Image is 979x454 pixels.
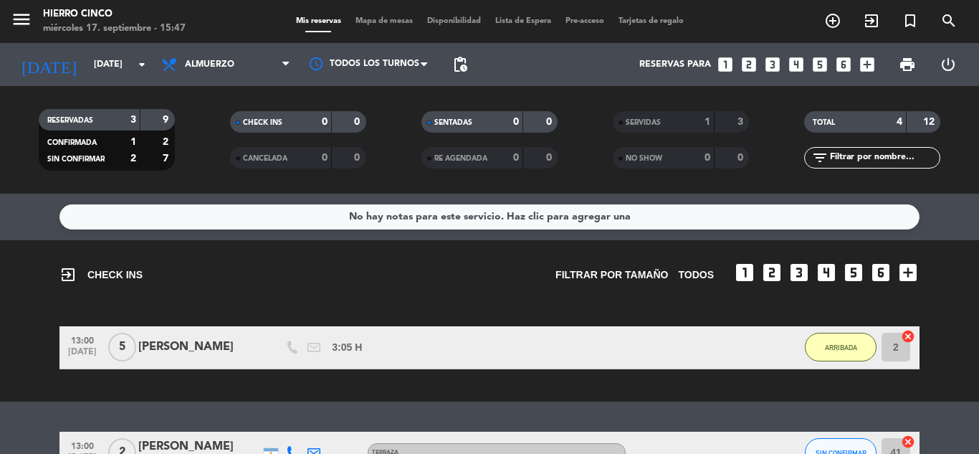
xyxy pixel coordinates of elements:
strong: 3 [130,115,136,125]
strong: 0 [513,117,519,127]
i: add_box [897,261,920,284]
strong: 0 [737,153,746,163]
span: Disponibilidad [420,17,488,25]
i: looks_two [740,55,758,74]
strong: 2 [130,153,136,164]
i: [DATE] [11,49,87,80]
span: ARRIBADA [825,344,857,351]
span: 3:05 H [332,339,362,356]
strong: 0 [513,153,519,163]
div: [PERSON_NAME] [138,338,260,356]
i: add_box [858,55,877,74]
strong: 7 [163,153,171,164]
strong: 4 [897,117,902,127]
i: menu [11,9,32,30]
i: looks_6 [834,55,853,74]
strong: 0 [546,117,555,127]
i: looks_4 [815,261,838,284]
i: looks_5 [842,261,865,284]
span: Reservas para [639,60,711,70]
span: 13:00 [65,331,100,348]
span: Almuerzo [185,60,234,70]
i: cancel [901,435,915,449]
span: SENTADAS [434,119,472,126]
span: Pre-acceso [558,17,611,25]
strong: 1 [130,137,136,147]
span: Filtrar por tamaño [555,267,668,283]
span: Tarjetas de regalo [611,17,691,25]
strong: 2 [163,137,171,147]
span: NO SHOW [626,155,662,162]
input: Filtrar por nombre... [828,150,940,166]
button: ARRIBADA [805,333,877,361]
i: cancel [901,329,915,344]
div: No hay notas para este servicio. Haz clic para agregar una [349,209,631,225]
i: looks_one [733,261,756,284]
span: TODOS [678,267,714,283]
span: CONFIRMADA [47,139,97,146]
span: CANCELADA [243,155,287,162]
strong: 0 [546,153,555,163]
span: SIN CONFIRMAR [47,156,105,163]
strong: 3 [737,117,746,127]
i: looks_5 [811,55,829,74]
i: filter_list [811,149,828,166]
span: 13:00 [65,437,100,453]
span: Mis reservas [289,17,348,25]
span: pending_actions [452,56,469,73]
span: Lista de Espera [488,17,558,25]
strong: 12 [923,117,937,127]
span: print [899,56,916,73]
i: turned_in_not [902,12,919,29]
div: Hierro Cinco [43,7,186,22]
span: CHECK INS [59,266,143,283]
strong: 0 [354,153,363,163]
i: exit_to_app [59,266,77,283]
span: 5 [108,333,136,361]
span: [DATE] [65,347,100,364]
i: arrow_drop_down [133,56,151,73]
button: menu [11,9,32,35]
span: SERVIDAS [626,119,661,126]
span: Mapa de mesas [348,17,420,25]
span: RESERVADAS [47,117,93,124]
strong: 0 [354,117,363,127]
i: looks_two [760,261,783,284]
i: add_circle_outline [824,12,841,29]
i: looks_4 [787,55,806,74]
strong: 1 [705,117,710,127]
i: looks_one [716,55,735,74]
i: search [940,12,957,29]
i: power_settings_new [940,56,957,73]
strong: 0 [705,153,710,163]
i: looks_3 [763,55,782,74]
i: looks_6 [869,261,892,284]
i: looks_3 [788,261,811,284]
strong: 0 [322,117,328,127]
strong: 0 [322,153,328,163]
span: RE AGENDADA [434,155,487,162]
span: CHECK INS [243,119,282,126]
i: exit_to_app [863,12,880,29]
div: miércoles 17. septiembre - 15:47 [43,22,186,36]
span: TOTAL [813,119,835,126]
div: LOG OUT [927,43,968,86]
strong: 9 [163,115,171,125]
